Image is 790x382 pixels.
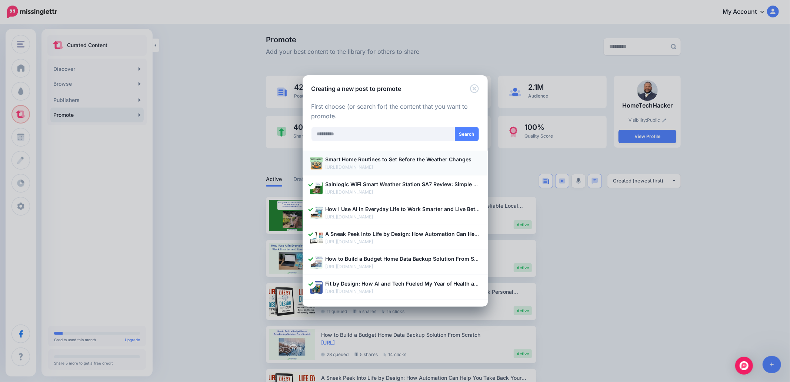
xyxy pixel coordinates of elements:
[310,230,480,246] a: A Sneak Peek Into Life by Design: How Automation Can Help You Take Back Your Time [URL][DOMAIN_NAME]
[455,127,479,141] button: Search
[326,280,542,287] b: Fit by Design: How AI and Tech Fueled My Year of Health and Fitness Transformation
[310,155,480,171] a: Smart Home Routines to Set Before the Weather Changes [URL][DOMAIN_NAME]
[326,213,480,221] p: [URL][DOMAIN_NAME]
[326,305,496,312] b: Using AI to Get Fit: My ChatGPT-Assisted Health & Fitness Journey
[326,164,480,171] p: [URL][DOMAIN_NAME]
[310,182,323,194] img: 0b17a537e33d19eb3bcd934dbd4e8e99_thumb.jpg
[310,157,323,169] img: 7b6309540d8485fd42764435d519905b_thumb.jpg
[326,263,480,270] p: [URL][DOMAIN_NAME]
[326,288,480,295] p: [URL][DOMAIN_NAME]
[326,181,562,187] b: Sainlogic WiFi Smart Weather Station SA7 Review: Simple Setup, Reliable Local Weather Data
[326,256,491,262] b: How to Build a Budget Home Data Backup Solution From Scratch
[310,306,323,319] img: 983309b943eb58002f2f6f131ec767e9_thumb.jpg
[311,102,479,121] p: First choose (or search for) the content that you want to promote.
[310,205,480,221] a: How I Use AI in Everyday Life to Work Smarter and Live Better [URL][DOMAIN_NAME]
[735,357,753,375] div: Open Intercom Messenger
[310,281,323,294] img: a70d1ffc669b7b51d3b3f0842fe79917_thumb.jpg
[326,156,472,162] b: Smart Home Routines to Set Before the Weather Changes
[310,207,323,219] img: 254ebc19ad1f27d78e5dd5fd9219142b_thumb.jpg
[326,188,480,196] p: [URL][DOMAIN_NAME]
[310,254,480,270] a: How to Build a Budget Home Data Backup Solution From Scratch [URL][DOMAIN_NAME]
[310,304,480,320] a: Using AI to Get Fit: My ChatGPT-Assisted Health & Fitness Journey [URL][DOMAIN_NAME]
[470,84,479,93] button: Close
[311,84,401,93] h5: Creating a new post to promote
[310,256,323,269] img: 8429b23a270bef72441e1f30011dc144_thumb.jpg
[326,206,483,212] b: How I Use AI in Everyday Life to Work Smarter and Live Better
[310,231,323,244] img: 55358ffe2f825b7ca410e7a392cbb116_thumb.jpg
[326,231,546,237] b: A Sneak Peek Into Life by Design: How Automation Can Help You Take Back Your Time
[310,279,480,295] a: Fit by Design: How AI and Tech Fueled My Year of Health and Fitness Transformation [URL][DOMAIN_N...
[310,180,480,196] a: Sainlogic WiFi Smart Weather Station SA7 Review: Simple Setup, Reliable Local Weather Data [URL][...
[326,238,480,246] p: [URL][DOMAIN_NAME]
